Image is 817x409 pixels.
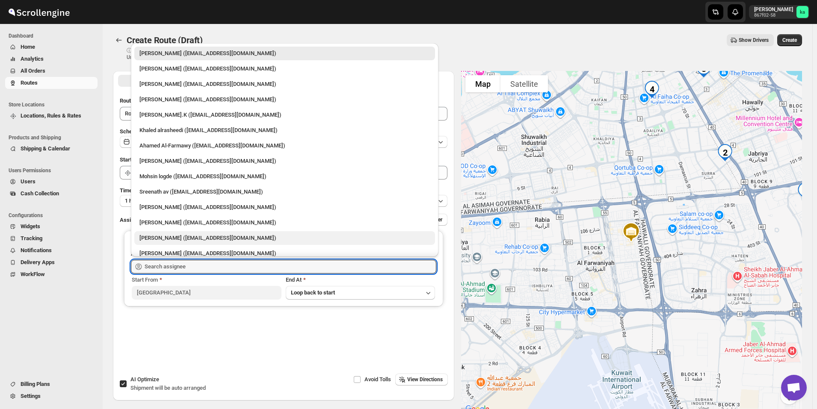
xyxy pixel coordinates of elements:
span: Cash Collection [21,190,59,197]
span: Scheduled for [120,128,154,135]
li: Ahamed Al-Farmawy (m.farmawy510@gmail.com) [131,137,438,153]
button: Analytics [5,53,98,65]
button: Home [5,41,98,53]
span: Shipping & Calendar [21,145,70,152]
button: Routes [113,34,125,46]
div: Open chat [781,375,807,400]
span: Configurations [9,212,98,219]
div: Sreenath av ([EMAIL_ADDRESS][DOMAIN_NAME]) [139,188,430,196]
span: Assign to [120,217,143,223]
button: Widgets [5,221,98,232]
li: khaled alrashidi (new.tec.q8@gmail.com) [131,47,438,60]
div: [PERSON_NAME] ([EMAIL_ADDRESS][DOMAIN_NAME]) [139,218,430,227]
span: 1 hour [125,197,140,204]
div: [PERSON_NAME] ([EMAIL_ADDRESS][DOMAIN_NAME]) [139,49,430,58]
span: Delivery Apps [21,259,55,265]
div: Ahamed Al-Farmawy ([EMAIL_ADDRESS][DOMAIN_NAME]) [139,141,430,150]
div: All Route Options [113,90,454,365]
li: Mohsin logde (logdemohsin@gmail.com) [131,168,438,183]
li: Mohammad chand (mohdqabid@gmail.com) [131,199,438,214]
button: Create [777,34,802,46]
div: 4 [640,77,664,101]
div: [PERSON_NAME] ([EMAIL_ADDRESS][DOMAIN_NAME]) [139,234,430,242]
li: Mohammed faizan (fs3453480@gmail.com) [131,214,438,230]
span: Route Name [120,97,150,104]
li: Mohameed Ismayil (ismayil22110@gmail.com) [131,76,438,91]
button: Tracking [5,232,98,244]
span: Analytics [21,56,44,62]
div: 3 [692,57,716,81]
span: Widgets [21,223,40,230]
span: Start Location (Warehouse) [120,156,187,163]
span: Create [782,37,797,44]
span: Users [21,178,36,185]
button: All Route Options [118,75,283,87]
div: [PERSON_NAME] ([EMAIL_ADDRESS][DOMAIN_NAME]) [139,65,430,73]
button: [DATE]|[DATE] [120,136,447,148]
button: Delivery Apps [5,256,98,268]
span: View Directions [407,376,443,383]
button: WorkFlow [5,268,98,280]
span: Tracking [21,235,42,241]
span: Notifications [21,247,52,253]
li: Khaled alrasheedi (kthug0q@gmail.com) [131,122,438,137]
div: Mohsin logde ([EMAIL_ADDRESS][DOMAIN_NAME]) [139,172,430,181]
span: Store Locations [9,101,98,108]
button: Show street map [465,75,500,92]
span: Products and Shipping [9,134,98,141]
div: 1 [793,179,817,203]
div: End At [286,276,435,284]
div: [PERSON_NAME] ([EMAIL_ADDRESS][DOMAIN_NAME]) [139,249,430,258]
div: 2 [713,141,737,165]
span: Start From [132,277,158,283]
li: Muhammed Ramees.K (rameesrami2680@gmail.com) [131,106,438,122]
li: Mostafa Khalifa (mostafa.khalifa799@gmail.com) [131,60,438,76]
span: Routes [21,79,38,86]
div: [PERSON_NAME].K ([EMAIL_ADDRESS][DOMAIN_NAME]) [139,111,430,119]
button: All Orders [5,65,98,77]
button: Loop back to start [286,286,435,300]
button: Cash Collection [5,188,98,200]
span: Shipment will be auto arranged [130,385,206,391]
span: Settings [21,393,41,399]
span: Home [21,44,35,50]
p: ⓘ Shipments can also be added from Shipments menu Unrouted tab [127,47,261,61]
span: Show Drivers [739,37,769,44]
button: Notifications [5,244,98,256]
div: Khaled alrasheedi ([EMAIL_ADDRESS][DOMAIN_NAME]) [139,126,430,135]
p: [PERSON_NAME] [754,6,793,13]
span: Billing Plans [21,381,50,387]
span: Add More Driver [405,216,442,223]
button: 1 hour [120,195,447,207]
div: [PERSON_NAME] ([EMAIL_ADDRESS][DOMAIN_NAME]) [139,80,430,88]
button: Billing Plans [5,378,98,390]
li: Mohammad Tanweer Alam (mdt8642@gmail.com) [131,153,438,168]
button: User menu [749,5,809,19]
div: [PERSON_NAME] ([EMAIL_ADDRESS][DOMAIN_NAME]) [139,95,430,104]
button: Shipping & Calendar [5,143,98,155]
img: ScrollEngine [7,1,71,23]
button: Map camera controls [781,387,798,404]
button: Users [5,176,98,188]
span: WorkFlow [21,271,45,277]
span: All Orders [21,68,45,74]
span: khaled alrashidi [796,6,808,18]
span: Avoid Tolls [364,376,391,383]
li: Sreenath av (sreenathbhasibhasi@gmail.com) [131,183,438,199]
button: View Directions [395,374,448,385]
button: Routes [5,77,98,89]
button: Locations, Rules & Rates [5,110,98,122]
button: Show Drivers [727,34,774,46]
span: Create Route (Draft) [127,35,203,45]
button: Settings [5,390,98,402]
span: Users Permissions [9,167,98,174]
text: ka [800,9,805,15]
span: Locations, Rules & Rates [21,112,81,119]
span: Dashboard [9,32,98,39]
span: AI Optimize [130,376,159,383]
div: [PERSON_NAME] ([EMAIL_ADDRESS][DOMAIN_NAME]) [139,203,430,212]
input: Search assignee [145,260,436,274]
li: shadi mouhamed (shadi.mouhamed2@gmail.com) [131,91,438,106]
p: 867f02-58 [754,13,793,18]
li: Shaibaz Karbari (shaibazkarbari364@gmail.com) [131,230,438,245]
